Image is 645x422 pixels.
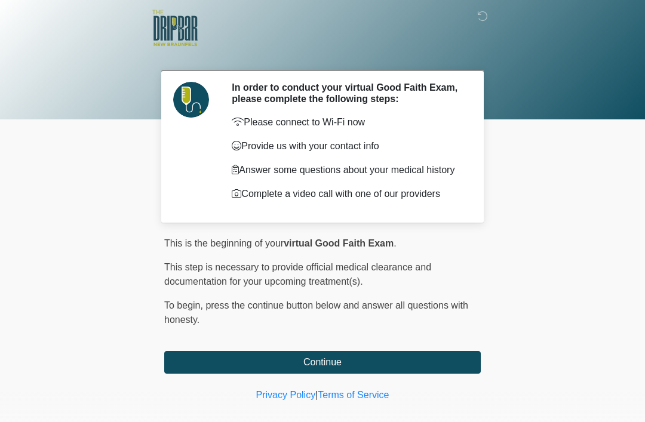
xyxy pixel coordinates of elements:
a: | [315,390,318,400]
strong: virtual Good Faith Exam [284,238,394,248]
a: Terms of Service [318,390,389,400]
span: This is the beginning of your [164,238,284,248]
img: Agent Avatar [173,82,209,118]
p: Provide us with your contact info [232,139,463,153]
span: To begin, [164,300,205,310]
p: Please connect to Wi-Fi now [232,115,463,130]
button: Continue [164,351,481,374]
span: . [394,238,396,248]
h2: In order to conduct your virtual Good Faith Exam, please complete the following steps: [232,82,463,104]
img: The DRIPBaR - New Braunfels Logo [152,9,198,48]
span: This step is necessary to provide official medical clearance and documentation for your upcoming ... [164,262,431,287]
span: press the continue button below and answer all questions with honesty. [164,300,468,325]
p: Answer some questions about your medical history [232,163,463,177]
a: Privacy Policy [256,390,316,400]
p: Complete a video call with one of our providers [232,187,463,201]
